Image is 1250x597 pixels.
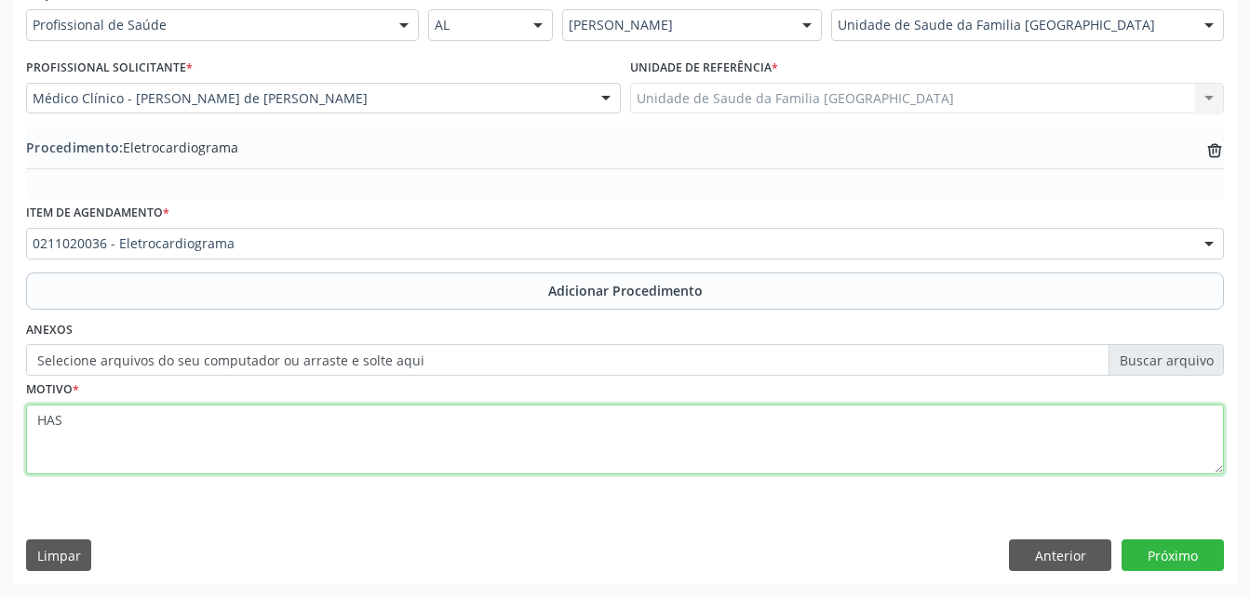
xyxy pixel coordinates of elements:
span: Médico Clínico - [PERSON_NAME] de [PERSON_NAME] [33,89,583,108]
span: Procedimento: [26,139,123,156]
label: Unidade de referência [630,54,778,83]
span: [PERSON_NAME] [569,16,783,34]
button: Anterior [1009,539,1111,571]
span: Eletrocardiograma [26,138,238,157]
button: Adicionar Procedimento [26,272,1224,310]
button: Próximo [1122,539,1224,571]
span: Adicionar Procedimento [548,281,703,300]
label: Profissional Solicitante [26,54,193,83]
label: Anexos [26,316,73,345]
span: Profissional de Saúde [33,16,381,34]
span: AL [435,16,515,34]
label: Motivo [26,376,79,405]
span: Unidade de Saude da Familia [GEOGRAPHIC_DATA] [838,16,1186,34]
button: Limpar [26,539,91,571]
span: 0211020036 - Eletrocardiograma [33,234,1186,253]
label: Item de agendamento [26,199,169,228]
